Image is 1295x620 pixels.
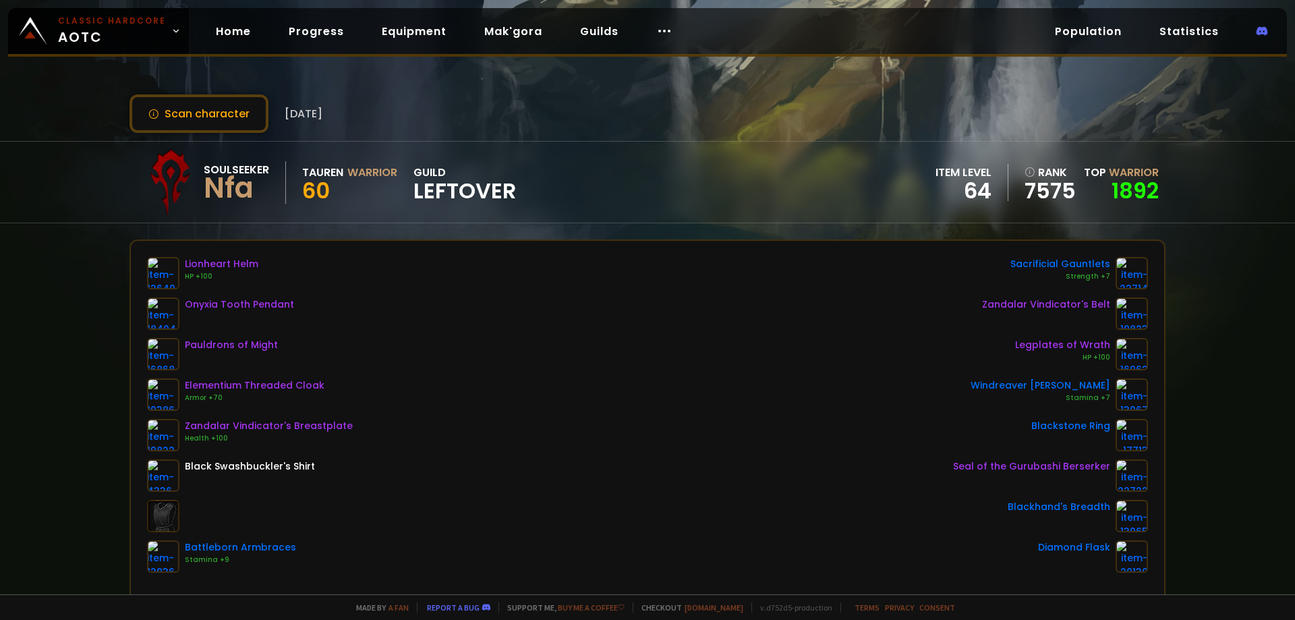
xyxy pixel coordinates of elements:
div: HP +100 [1015,352,1110,363]
span: Made by [348,602,409,613]
img: item-13965 [1116,500,1148,532]
div: Diamond Flask [1038,540,1110,555]
a: Guilds [569,18,629,45]
a: [DOMAIN_NAME] [685,602,743,613]
img: item-17713 [1116,419,1148,451]
span: Warrior [1109,165,1159,180]
div: Stamina +9 [185,555,296,565]
img: item-22714 [1116,257,1148,289]
div: item level [936,164,991,181]
span: [DATE] [285,105,322,122]
a: Terms [855,602,880,613]
div: Top [1084,164,1159,181]
div: Battleborn Armbraces [185,540,296,555]
div: Black Swashbuckler's Shirt [185,459,315,474]
small: Classic Hardcore [58,15,166,27]
a: 1892 [1112,175,1159,206]
a: Home [205,18,262,45]
a: Mak'gora [473,18,553,45]
img: item-22722 [1116,459,1148,492]
a: Equipment [371,18,457,45]
div: Blackstone Ring [1031,419,1110,433]
a: Classic HardcoreAOTC [8,8,189,54]
div: Windreaver [PERSON_NAME] [971,378,1110,393]
img: item-19822 [147,419,179,451]
a: Privacy [885,602,914,613]
a: Statistics [1149,18,1230,45]
div: Armor +70 [185,393,324,403]
div: Nfa [204,178,269,198]
div: Tauren [302,164,343,181]
a: Report a bug [427,602,480,613]
span: v. d752d5 - production [751,602,832,613]
div: Stamina +7 [971,393,1110,403]
div: Blackhand's Breadth [1008,500,1110,514]
div: Sacrificial Gauntlets [1010,257,1110,271]
div: Seal of the Gurubashi Berserker [953,459,1110,474]
div: Zandalar Vindicator's Belt [982,298,1110,312]
button: Scan character [129,94,268,133]
div: Legplates of Wrath [1015,338,1110,352]
img: item-20130 [1116,540,1148,573]
img: item-16962 [1116,338,1148,370]
div: Pauldrons of Might [185,338,278,352]
img: item-19386 [147,378,179,411]
img: item-16868 [147,338,179,370]
span: AOTC [58,15,166,47]
div: Zandalar Vindicator's Breastplate [185,419,353,433]
div: Strength +7 [1010,271,1110,282]
div: Lionheart Helm [185,257,258,271]
a: Progress [278,18,355,45]
div: Soulseeker [204,161,269,178]
a: Consent [919,602,955,613]
div: rank [1025,164,1076,181]
a: Population [1044,18,1132,45]
img: item-4336 [147,459,179,492]
span: Support me, [498,602,625,613]
div: HP +100 [185,271,258,282]
div: Elementium Threaded Cloak [185,378,324,393]
img: item-19823 [1116,298,1148,330]
div: Warrior [347,164,397,181]
img: item-12640 [147,257,179,289]
img: item-18404 [147,298,179,330]
div: 64 [936,181,991,201]
a: 7575 [1025,181,1076,201]
span: 60 [302,175,330,206]
a: a fan [388,602,409,613]
a: Buy me a coffee [558,602,625,613]
span: Checkout [633,602,743,613]
div: Onyxia Tooth Pendant [185,298,294,312]
img: item-13967 [1116,378,1148,411]
img: item-12936 [147,540,179,573]
div: Health +100 [185,433,353,444]
span: LEFTOVER [413,181,516,201]
div: guild [413,164,516,201]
